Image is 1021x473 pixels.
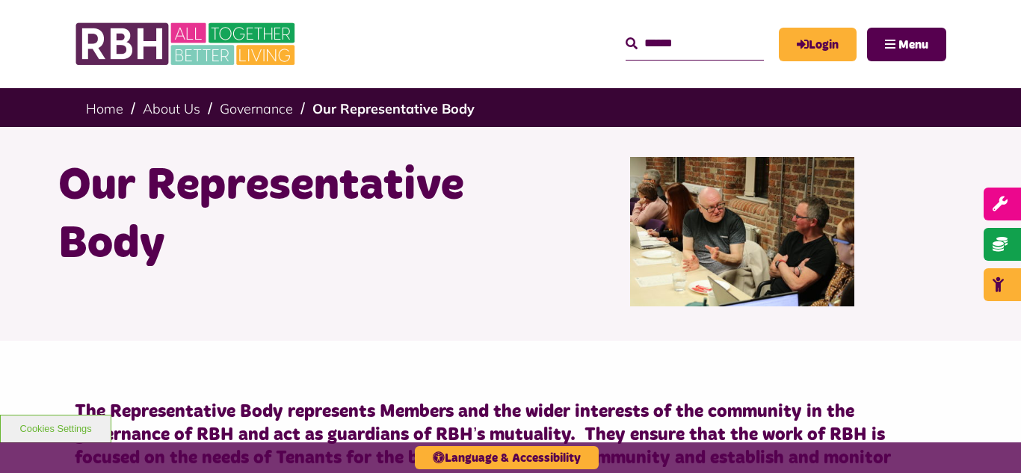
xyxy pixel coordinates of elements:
a: Governance [220,100,293,117]
a: Home [86,100,123,117]
iframe: Netcall Web Assistant for live chat [954,406,1021,473]
a: Our Representative Body [312,100,475,117]
img: Rep Body [630,157,854,306]
a: About Us [143,100,200,117]
button: Navigation [867,28,946,61]
span: Menu [898,39,928,51]
button: Language & Accessibility [415,446,599,469]
img: RBH [75,15,299,73]
a: MyRBH [779,28,857,61]
h1: Our Representative Body [58,157,499,273]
